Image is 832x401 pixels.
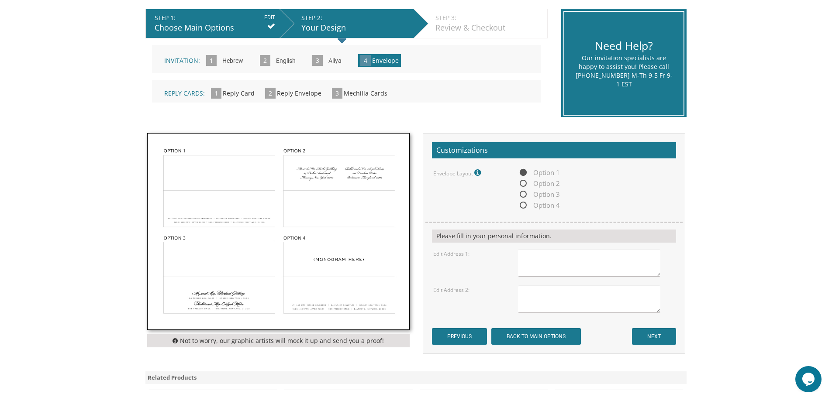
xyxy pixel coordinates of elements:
span: 2 [265,88,276,99]
span: 3 [312,55,323,66]
span: 3 [332,88,342,99]
input: EDIT [264,14,275,21]
span: 1 [206,55,217,66]
span: Reply Envelope [277,89,321,97]
label: Edit Address 2: [433,286,470,294]
label: Envelope Layout [433,167,483,178]
div: Choose Main Options [155,22,275,34]
span: 1 [211,88,221,99]
span: Envelope [372,56,399,65]
div: Related Products [145,371,687,384]
div: Review & Checkout [435,22,543,34]
div: STEP 1: [155,14,275,22]
input: NEXT [632,328,676,345]
input: Aliya [324,49,346,73]
span: Option 1 [518,167,560,178]
span: Option 2 [518,178,560,189]
input: BACK TO MAIN OPTIONS [491,328,581,345]
div: Need Help? [575,38,673,54]
div: Our invitation specialists are happy to assist you! Please call [PHONE_NUMBER] M-Th 9-5 Fr 9-1 EST [575,54,673,89]
span: Option 3 [518,189,560,200]
img: envelope-options.jpg [148,134,409,329]
input: Hebrew [218,49,248,73]
input: English [272,49,300,73]
span: Mechilla Cards [344,89,387,97]
span: 2 [260,55,270,66]
div: STEP 2: [301,14,409,22]
span: Reply Cards: [164,89,205,97]
div: Please fill in your personal information. [432,230,676,243]
span: Option 4 [518,200,560,211]
iframe: chat widget [795,366,823,392]
span: 4 [360,55,371,66]
span: Invitation: [164,56,200,65]
label: Edit Address 1: [433,250,470,257]
div: Your Design [301,22,409,34]
div: Not to worry, our graphic artists will mock it up and send you a proof! [147,334,410,347]
input: PREVIOUS [432,328,487,345]
h2: Customizations [432,142,676,159]
span: Reply Card [223,89,255,97]
div: STEP 3: [435,14,543,22]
